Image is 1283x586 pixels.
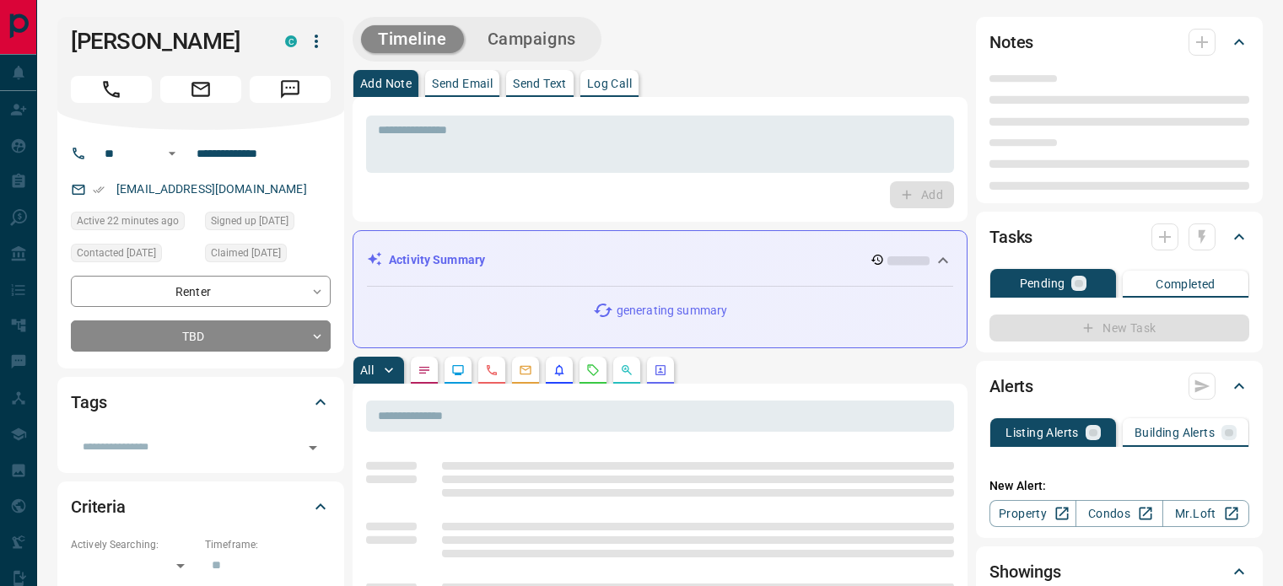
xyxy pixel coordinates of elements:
div: Tags [71,382,331,422]
p: Log Call [587,78,632,89]
p: Completed [1156,278,1216,290]
svg: Lead Browsing Activity [451,363,465,377]
div: Sun Oct 12 2025 [71,244,197,267]
span: Call [71,76,152,103]
div: Sun Oct 12 2025 [205,244,331,267]
p: Send Text [513,78,567,89]
p: New Alert: [989,477,1249,495]
div: Criteria [71,487,331,527]
div: TBD [71,320,331,352]
h2: Alerts [989,373,1033,400]
svg: Requests [586,363,600,377]
div: Tasks [989,217,1249,257]
h2: Tasks [989,223,1032,250]
div: Activity Summary [367,245,953,276]
svg: Email Verified [93,184,105,196]
span: Contacted [DATE] [77,245,156,261]
h2: Tags [71,389,106,416]
p: Listing Alerts [1005,427,1079,438]
a: [EMAIL_ADDRESS][DOMAIN_NAME] [116,182,307,196]
button: Open [301,436,325,460]
div: Mon Oct 13 2025 [71,212,197,235]
span: Message [250,76,331,103]
a: Condos [1075,500,1162,527]
h2: Notes [989,29,1033,56]
div: Sun Oct 12 2025 [205,212,331,235]
svg: Opportunities [620,363,633,377]
button: Open [162,143,182,164]
button: Campaigns [471,25,593,53]
svg: Agent Actions [654,363,667,377]
p: Pending [1020,277,1065,289]
button: Timeline [361,25,464,53]
div: Renter [71,276,331,307]
h1: [PERSON_NAME] [71,28,260,55]
p: Send Email [432,78,493,89]
span: Claimed [DATE] [211,245,281,261]
svg: Listing Alerts [553,363,566,377]
h2: Criteria [71,493,126,520]
a: Mr.Loft [1162,500,1249,527]
p: Activity Summary [389,251,485,269]
a: Property [989,500,1076,527]
p: Actively Searching: [71,537,197,552]
p: generating summary [617,302,727,320]
svg: Calls [485,363,499,377]
span: Active 22 minutes ago [77,212,179,229]
h2: Showings [989,558,1061,585]
div: condos.ca [285,35,297,47]
p: All [360,364,374,376]
span: Signed up [DATE] [211,212,288,229]
span: Email [160,76,241,103]
svg: Notes [418,363,431,377]
div: Notes [989,22,1249,62]
p: Building Alerts [1135,427,1215,438]
p: Add Note [360,78,412,89]
svg: Emails [519,363,532,377]
div: Alerts [989,366,1249,406]
p: Timeframe: [205,537,331,552]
